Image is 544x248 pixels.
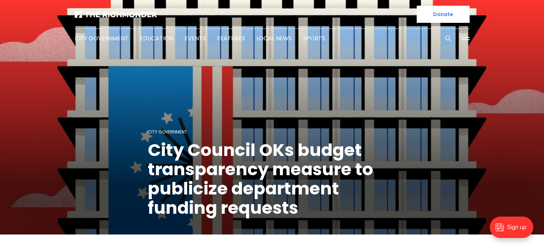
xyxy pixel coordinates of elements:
[148,129,187,135] a: City Government
[303,34,325,42] a: Sports
[256,34,292,42] a: Local News
[140,34,173,42] a: Education
[75,11,157,18] img: The Richmonder
[443,33,454,44] button: Search this site
[484,213,544,248] iframe: portal-trigger
[148,141,397,218] h1: City Council OKs budget transparency measure to publicize department funding requests
[75,34,128,42] a: City Government
[217,34,245,42] a: Features
[185,34,206,42] a: Events
[417,6,470,23] a: Donate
